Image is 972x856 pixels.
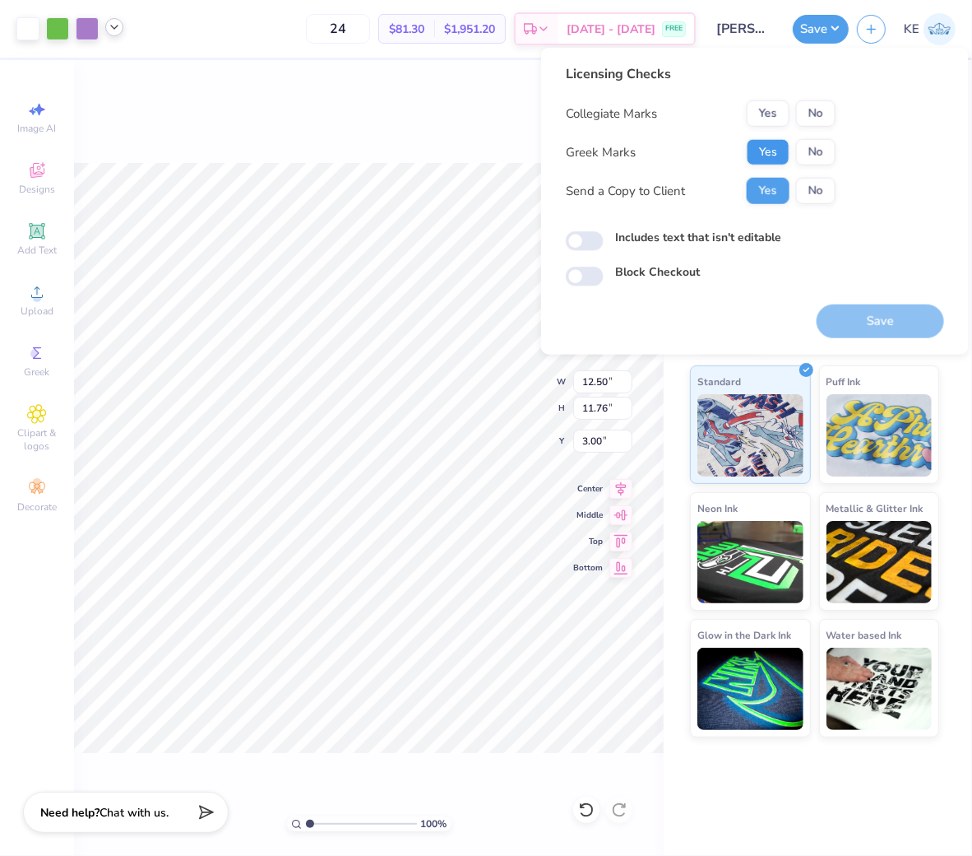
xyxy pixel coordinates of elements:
span: Add Text [17,244,57,257]
div: Collegiate Marks [566,105,657,123]
span: $1,951.20 [444,21,495,38]
span: Glow in the Dark Ink [697,626,791,644]
span: KE [904,20,919,39]
img: Standard [697,394,803,477]
span: FREE [665,23,683,35]
img: Metallic & Glitter Ink [826,521,933,603]
button: Yes [747,139,789,165]
label: Block Checkout [615,263,700,281]
span: Chat with us. [100,805,169,821]
span: Top [573,536,603,547]
div: Send a Copy to Client [566,182,685,201]
span: Image AI [18,122,57,135]
span: Water based Ink [826,626,902,644]
span: Puff Ink [826,373,861,390]
img: Glow in the Dark Ink [697,648,803,730]
span: Upload [21,305,53,318]
span: Standard [697,373,741,390]
span: Designs [19,183,55,196]
strong: Need help? [40,805,100,821]
button: No [796,139,835,165]
button: Yes [747,100,789,127]
span: Greek [25,365,50,379]
img: Puff Ink [826,394,933,477]
span: Clipart & logos [8,426,66,453]
img: Neon Ink [697,521,803,603]
button: No [796,178,835,204]
img: Kent Everic Delos Santos [923,13,956,45]
span: [DATE] - [DATE] [567,21,655,38]
div: Licensing Checks [566,64,835,84]
button: No [796,100,835,127]
span: Decorate [17,500,57,514]
input: – – [306,14,370,44]
a: KE [904,13,956,45]
span: Metallic & Glitter Ink [826,500,923,517]
button: Save [793,15,849,44]
img: Water based Ink [826,648,933,730]
span: Middle [573,509,603,521]
button: Yes [747,178,789,204]
span: Bottom [573,562,603,574]
input: Untitled Design [704,12,785,45]
label: Includes text that isn't editable [615,229,781,246]
div: Greek Marks [566,143,636,162]
span: 100 % [421,816,447,831]
span: $81.30 [389,21,424,38]
span: Center [573,483,603,495]
span: Neon Ink [697,500,738,517]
